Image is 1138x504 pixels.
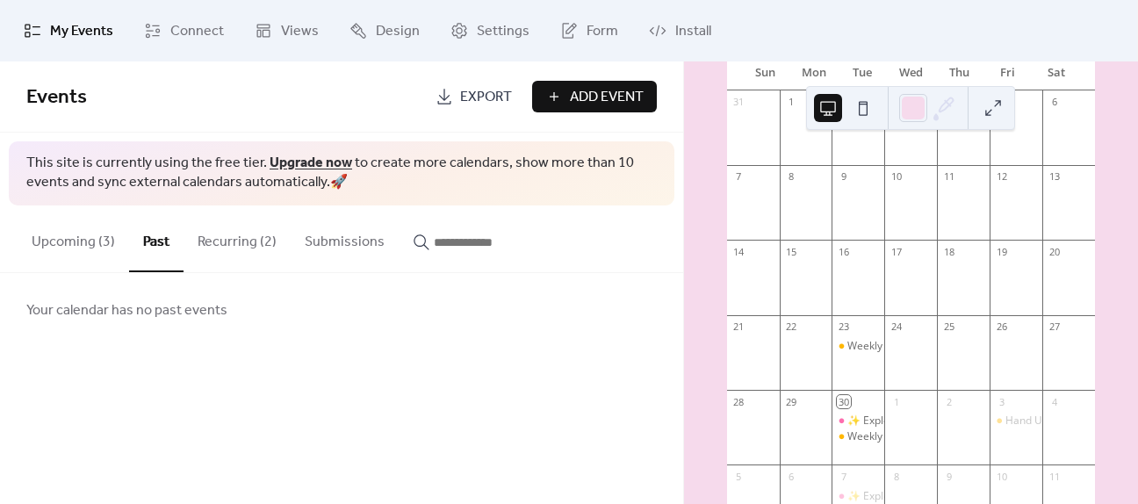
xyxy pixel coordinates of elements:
div: Wed [887,55,935,90]
div: 4 [1048,395,1061,408]
div: 19 [995,245,1008,258]
button: Upcoming (3) [18,205,129,270]
div: 31 [732,96,745,109]
div: ✨ Exploring Abuse & DV: A Six-Week Special Series ✨ [832,414,884,428]
span: Events [26,78,87,117]
a: My Events [11,7,126,54]
div: Hand Up Luncheon [1005,414,1098,428]
div: 6 [785,470,798,483]
div: Hand Up Luncheon [990,414,1042,428]
div: 10 [995,470,1008,483]
div: 21 [732,320,745,334]
a: Design [336,7,433,54]
a: Upgrade now [270,149,352,176]
button: Past [129,205,184,272]
div: 8 [890,470,903,483]
div: 11 [1048,470,1061,483]
div: 8 [785,170,798,184]
div: Weekly Mental Health Call Presented by Freedom in Mind [847,429,1127,444]
div: 25 [942,320,955,334]
span: Add Event [570,87,644,108]
div: ✨ Exploring Abuse & DV: A Six-Week Special Series ✨ [847,489,1116,504]
div: 14 [732,245,745,258]
span: Views [281,21,319,42]
a: Views [241,7,332,54]
div: Thu [935,55,983,90]
div: 1 [785,96,798,109]
span: Settings [477,21,529,42]
div: Tue [838,55,886,90]
button: Submissions [291,205,399,270]
div: 24 [890,320,903,334]
div: 3 [995,395,1008,408]
a: Export [422,81,525,112]
div: 13 [1048,170,1061,184]
div: 6 [1048,96,1061,109]
div: 28 [732,395,745,408]
div: ✨ Exploring Abuse & DV: A Six-Week Special Series ✨ [847,414,1116,428]
div: Weekly Mental Health Call Presented by Freedom in Mind [832,339,884,354]
div: 10 [890,170,903,184]
div: 17 [890,245,903,258]
a: Connect [131,7,237,54]
div: 7 [837,470,850,483]
div: 29 [785,395,798,408]
span: My Events [50,21,113,42]
span: Install [675,21,711,42]
div: Sun [741,55,789,90]
div: 9 [837,170,850,184]
div: 15 [785,245,798,258]
div: 18 [942,245,955,258]
div: 27 [1048,320,1061,334]
a: Install [636,7,724,54]
div: 12 [995,170,1008,184]
div: Mon [789,55,838,90]
div: Weekly Mental Health Call Presented by Freedom in Mind [847,339,1127,354]
a: Form [547,7,631,54]
div: 9 [942,470,955,483]
span: Your calendar has no past events [26,300,227,321]
button: Add Event [532,81,657,112]
span: Export [460,87,512,108]
span: This site is currently using the free tier. to create more calendars, show more than 10 events an... [26,154,657,193]
div: 7 [732,170,745,184]
div: 11 [942,170,955,184]
span: Form [587,21,618,42]
span: Design [376,21,420,42]
div: 5 [732,470,745,483]
div: Weekly Mental Health Call Presented by Freedom in Mind [832,429,884,444]
div: 1 [890,395,903,408]
div: ✨ Exploring Abuse & DV: A Six-Week Special Series ✨ [832,489,884,504]
span: Connect [170,21,224,42]
div: Sat [1033,55,1081,90]
div: 2 [942,395,955,408]
a: Settings [437,7,543,54]
div: 30 [837,395,850,408]
div: 20 [1048,245,1061,258]
div: 16 [837,245,850,258]
div: 22 [785,320,798,334]
div: 23 [837,320,850,334]
div: Fri [983,55,1032,90]
button: Recurring (2) [184,205,291,270]
div: 26 [995,320,1008,334]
